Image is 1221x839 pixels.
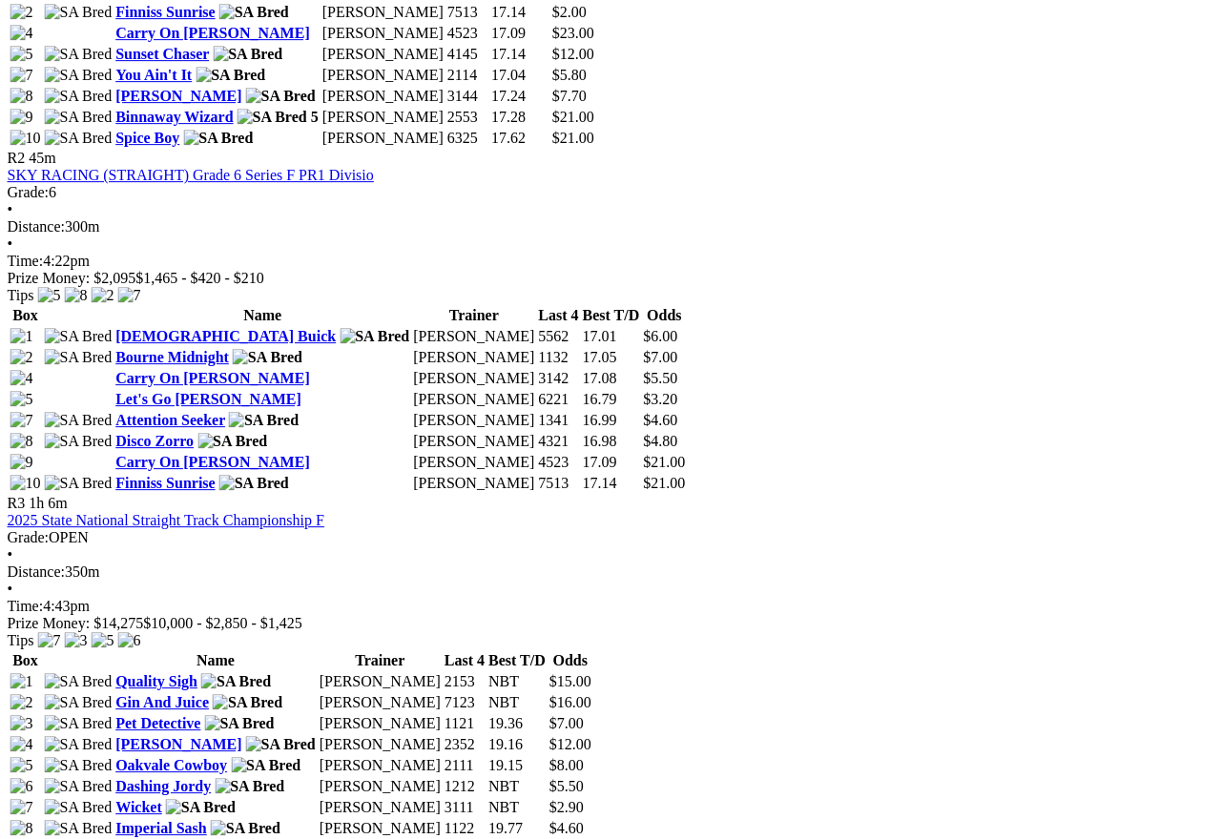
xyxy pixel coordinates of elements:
[116,370,311,386] a: Carry On [PERSON_NAME]
[116,328,337,344] a: [DEMOGRAPHIC_DATA] Buick
[552,25,594,41] span: $23.00
[413,327,536,346] td: [PERSON_NAME]
[538,306,580,325] th: Last 4
[233,349,302,366] img: SA Bred
[10,799,33,816] img: 7
[8,581,13,597] span: •
[582,411,641,430] td: 16.99
[413,411,536,430] td: [PERSON_NAME]
[116,454,311,470] a: Carry On [PERSON_NAME]
[45,757,113,774] img: SA Bred
[8,632,34,648] span: Tips
[446,87,488,106] td: 3144
[116,46,210,62] a: Sunset Chaser
[45,736,113,753] img: SA Bred
[321,129,445,148] td: [PERSON_NAME]
[549,694,591,710] span: $16.00
[491,129,550,148] td: 17.62
[10,757,33,774] img: 5
[549,820,584,836] span: $4.60
[8,598,1213,615] div: 4:43pm
[10,4,33,21] img: 2
[10,25,33,42] img: 4
[13,652,39,668] span: Box
[644,433,678,449] span: $4.80
[8,563,65,580] span: Distance:
[246,736,316,753] img: SA Bred
[444,798,486,817] td: 3111
[491,87,550,106] td: 17.24
[321,3,445,22] td: [PERSON_NAME]
[238,109,307,126] img: SA Bred
[413,474,536,493] td: [PERSON_NAME]
[10,88,33,105] img: 8
[116,778,212,794] a: Dashing Jordy
[319,735,442,754] td: [PERSON_NAME]
[446,66,488,85] td: 2114
[319,756,442,775] td: [PERSON_NAME]
[491,108,550,127] td: 17.28
[488,777,548,796] td: NBT
[10,454,33,471] img: 9
[10,328,33,345] img: 1
[38,287,61,304] img: 5
[45,715,113,732] img: SA Bred
[205,715,275,732] img: SA Bred
[549,715,584,731] span: $7.00
[446,3,488,22] td: 7513
[321,66,445,85] td: [PERSON_NAME]
[538,474,580,493] td: 7513
[8,495,26,511] span: R3
[488,693,548,712] td: NBT
[45,799,113,816] img: SA Bred
[10,433,33,450] img: 8
[582,369,641,388] td: 17.08
[488,714,548,733] td: 19.36
[116,391,302,407] a: Let's Go [PERSON_NAME]
[116,109,234,125] a: Binnaway Wizard
[644,370,678,386] span: $5.50
[116,130,180,146] a: Spice Boy
[10,715,33,732] img: 3
[549,736,591,752] span: $12.00
[45,820,113,837] img: SA Bred
[10,130,41,147] img: 10
[10,778,33,795] img: 6
[319,819,442,838] td: [PERSON_NAME]
[491,45,550,64] td: 17.14
[8,529,50,545] span: Grade:
[444,777,486,796] td: 1212
[45,475,113,492] img: SA Bred
[413,306,536,325] th: Trainer
[116,4,216,20] a: Finniss Sunrise
[319,651,442,670] th: Trainer
[549,778,584,794] span: $5.50
[538,327,580,346] td: 5562
[45,694,113,711] img: SA Bred
[444,651,486,670] th: Last 4
[413,453,536,472] td: [PERSON_NAME]
[232,757,301,774] img: SA Bred
[488,819,548,838] td: 19.77
[8,270,1213,287] div: Prize Money: $2,095
[582,390,641,409] td: 16.79
[219,4,289,21] img: SA Bred
[341,328,410,345] img: SA Bred
[65,287,88,304] img: 8
[10,694,33,711] img: 2
[8,253,1213,270] div: 4:22pm
[644,454,686,470] span: $21.00
[92,632,114,649] img: 5
[30,495,68,511] span: 1h 6m
[321,87,445,106] td: [PERSON_NAME]
[216,778,285,795] img: SA Bred
[8,150,26,166] span: R2
[92,287,114,304] img: 2
[166,799,236,816] img: SA Bred
[552,4,587,20] span: $2.00
[136,270,265,286] span: $1,465 - $420 - $210
[38,632,61,649] img: 7
[538,453,580,472] td: 4523
[116,349,230,365] a: Bourne Midnight
[413,432,536,451] td: [PERSON_NAME]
